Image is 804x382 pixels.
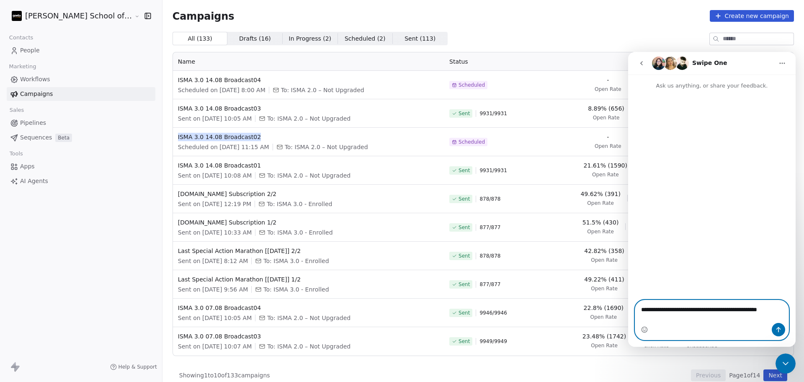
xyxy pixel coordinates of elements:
[5,60,40,73] span: Marketing
[20,90,53,98] span: Campaigns
[628,52,796,347] iframe: To enrich screen reader interactions, please activate Accessibility in Grammarly extension settings
[178,257,248,265] span: Sent on [DATE] 8:12 AM
[110,364,157,370] a: Help & Support
[7,44,155,57] a: People
[405,34,435,43] span: Sent ( 113 )
[459,82,485,88] span: Scheduled
[173,10,234,22] span: Campaigns
[178,218,439,227] span: [DOMAIN_NAME] Subscription 1/2
[591,257,618,263] span: Open Rate
[345,34,386,43] span: Scheduled ( 2 )
[587,200,614,206] span: Open Rate
[582,332,626,341] span: 23.48% (1742)
[285,143,368,151] span: To: ISMA 2.0 – Not Upgraded
[267,200,332,208] span: To: ISMA 3.0 - Enrolled
[459,253,470,259] span: Sent
[7,116,155,130] a: Pipelines
[479,224,500,231] span: 877 / 877
[584,247,624,255] span: 42.82% (358)
[263,285,329,294] span: To: ISMA 3.0 - Enrolled
[459,281,470,288] span: Sent
[584,304,624,312] span: 22.8% (1690)
[607,133,609,141] span: -
[119,364,157,370] span: Help & Support
[6,147,26,160] span: Tools
[459,310,470,316] span: Sent
[178,285,248,294] span: Sent on [DATE] 9:56 AM
[595,143,621,150] span: Open Rate
[588,104,624,113] span: 8.89% (656)
[459,139,485,145] span: Scheduled
[591,342,618,349] span: Open Rate
[459,224,470,231] span: Sent
[479,338,507,345] span: 9949 / 9949
[178,76,439,84] span: ISMA 3.0 14.08 Broadcast04
[580,190,620,198] span: 49.62% (391)
[20,162,35,171] span: Apps
[12,11,22,21] img: Zeeshan%20Neck%20Print%20Dark.png
[267,171,350,180] span: To: ISMA 2.0 – Not Upgraded
[691,369,726,381] button: Previous
[729,371,760,379] span: Page 1 of 14
[5,31,37,44] span: Contacts
[178,200,251,208] span: Sent on [DATE] 12:19 PM
[7,174,155,188] a: AI Agents
[55,134,72,142] span: Beta
[595,86,621,93] span: Open Rate
[267,342,350,351] span: To: ISMA 2.0 – Not Upgraded
[7,87,155,101] a: Campaigns
[178,332,439,341] span: ISMA 3.0 07.08 Broadcast03
[591,285,618,292] span: Open Rate
[479,196,500,202] span: 878 / 878
[479,253,500,259] span: 878 / 878
[178,104,439,113] span: ISMA 3.0 14.08 Broadcast03
[7,160,155,173] a: Apps
[592,171,619,178] span: Open Rate
[20,177,48,186] span: AI Agents
[178,228,252,237] span: Sent on [DATE] 10:33 AM
[178,171,252,180] span: Sent on [DATE] 10:08 AM
[178,161,439,170] span: ISMA 3.0 14.08 Broadcast01
[10,9,129,23] button: [PERSON_NAME] School of Finance LLP
[25,10,132,21] span: [PERSON_NAME] School of Finance LLP
[267,114,350,123] span: To: ISMA 2.0 – Not Upgraded
[776,354,796,374] iframe: Intercom live chat
[587,228,614,235] span: Open Rate
[20,119,46,127] span: Pipelines
[178,190,439,198] span: [DOMAIN_NAME] Subscription 2/2
[593,114,620,121] span: Open Rate
[479,281,500,288] span: 877 / 877
[479,110,507,117] span: 9931 / 9931
[590,314,617,320] span: Open Rate
[173,52,444,71] th: Name
[178,247,439,255] span: Last Special Action Marathon [[DATE]] 2/2
[763,369,787,381] button: Next
[178,143,269,151] span: Scheduled on [DATE] 11:15 AM
[459,167,470,174] span: Sent
[459,110,470,117] span: Sent
[20,46,40,55] span: People
[178,314,252,322] span: Sent on [DATE] 10:05 AM
[281,86,364,94] span: To: ISMA 2.0 – Not Upgraded
[179,371,270,379] span: Showing 1 to 10 of 133 campaigns
[178,133,439,141] span: ISMA 3.0 14.08 Broadcast02
[444,52,549,71] th: Status
[6,104,28,116] span: Sales
[7,72,155,86] a: Workflows
[263,257,329,265] span: To: ISMA 3.0 - Enrolled
[479,310,507,316] span: 9946 / 9946
[584,161,627,170] span: 21.61% (1590)
[178,86,265,94] span: Scheduled on [DATE] 8:00 AM
[459,196,470,202] span: Sent
[239,34,271,43] span: Drafts ( 16 )
[584,275,624,284] span: 49.22% (411)
[479,167,507,174] span: 9931 / 9931
[178,275,439,284] span: Last Special Action Marathon [[DATE]] 1/2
